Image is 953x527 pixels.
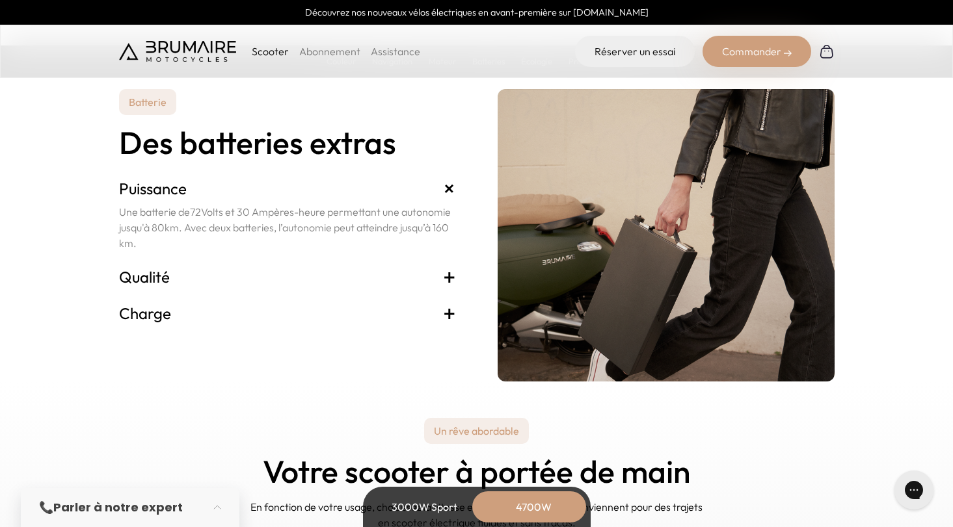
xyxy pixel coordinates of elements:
[119,204,456,251] p: Une batterie de Volts et 30 Ampères-heure permettant une autonomie jusqu'à 80km. Avec deux batter...
[424,418,529,444] p: Un rêve abordable
[252,44,289,59] p: Scooter
[443,266,456,287] span: +
[371,45,420,58] a: Assistance
[119,125,456,160] h2: Des batteries extras
[119,303,456,324] h3: Charge
[784,49,792,57] img: right-arrow-2.png
[190,205,201,218] span: 72
[703,36,811,67] div: Commander
[498,89,835,381] img: brumaire-batteries.png
[888,466,940,514] iframe: Gorgias live chat messenger
[575,36,695,67] a: Réserver un essai
[119,89,176,115] p: Batterie
[119,266,456,287] h3: Qualité
[482,491,586,522] div: 4700W
[299,45,360,58] a: Abonnement
[443,303,456,324] span: +
[263,454,690,489] h2: Votre scooter à portée de main
[119,178,456,199] h3: Puissance
[119,41,236,62] img: Brumaire Motocycles
[373,491,477,522] div: 3000W Sport
[819,44,835,59] img: Panier
[437,177,461,201] span: +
